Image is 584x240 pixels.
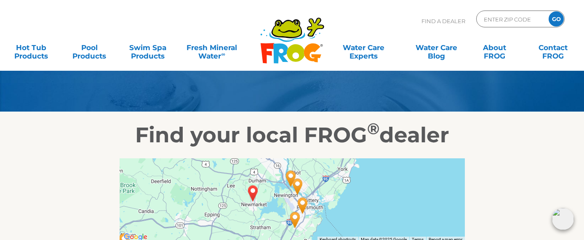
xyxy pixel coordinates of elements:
[281,167,301,190] div: Custom Pools & Spas - Newington - 7 miles away.
[8,39,54,56] a: Hot TubProducts
[483,13,540,25] input: Zip Code Form
[285,208,305,231] div: Mainely Tubs - Rye - 8 miles away.
[125,39,171,56] a: Swim SpaProducts
[288,175,307,198] div: Great Bay Spa and Sauna - 7 miles away.
[184,39,240,56] a: Fresh MineralWater∞
[413,39,459,56] a: Water CareBlog
[552,208,574,230] img: openIcon
[549,11,564,27] input: GO
[530,39,576,56] a: ContactFROG
[327,39,400,56] a: Water CareExperts
[221,51,225,57] sup: ∞
[421,11,465,32] p: Find A Dealer
[33,123,551,148] h2: Find your local FROG dealer
[367,119,379,138] sup: ®
[293,194,312,217] div: Aqua Paradise Pools & Spas - 8 miles away.
[472,39,517,56] a: AboutFROG
[67,39,112,56] a: PoolProducts
[243,182,263,205] div: NEWMARKET, NH 03857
